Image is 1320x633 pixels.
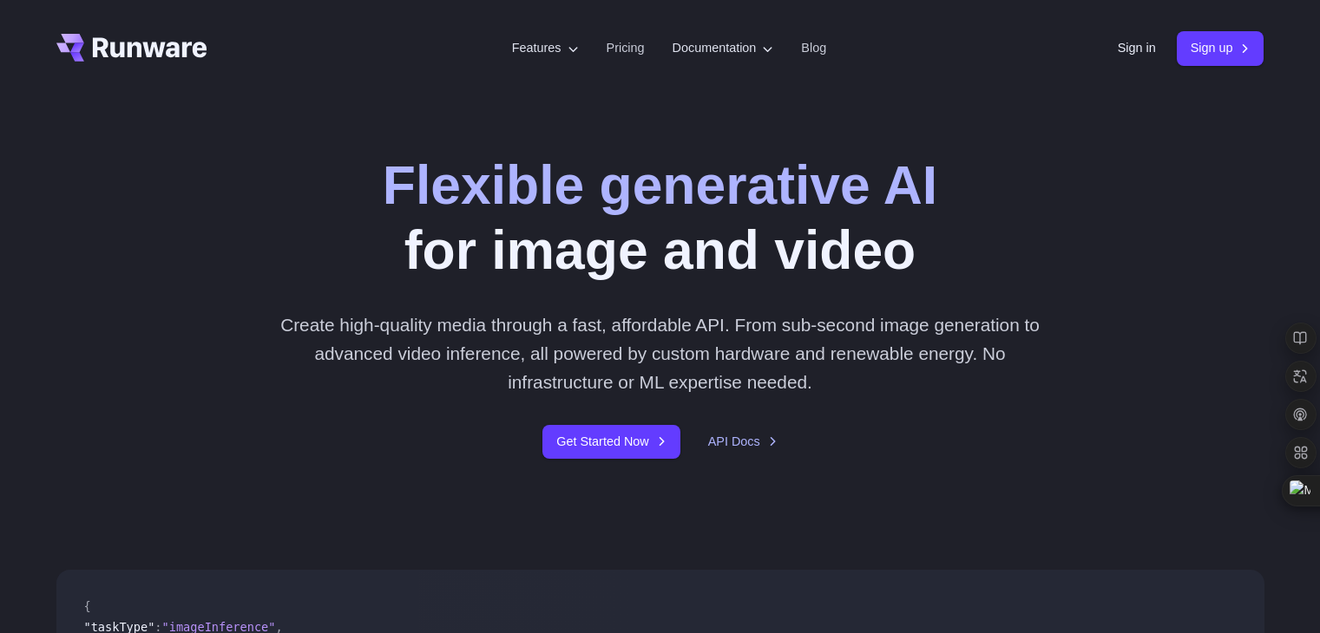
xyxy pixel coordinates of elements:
span: { [84,599,91,613]
a: Sign in [1118,38,1156,58]
label: Documentation [673,38,774,58]
a: Blog [801,38,826,58]
a: Pricing [607,38,645,58]
a: Get Started Now [542,425,680,459]
h1: for image and video [383,153,937,283]
a: Go to / [56,34,207,62]
label: Features [512,38,579,58]
a: API Docs [708,432,778,452]
a: Sign up [1177,31,1264,65]
strong: Flexible generative AI [383,154,937,215]
p: Create high-quality media through a fast, affordable API. From sub-second image generation to adv... [273,310,1047,397]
